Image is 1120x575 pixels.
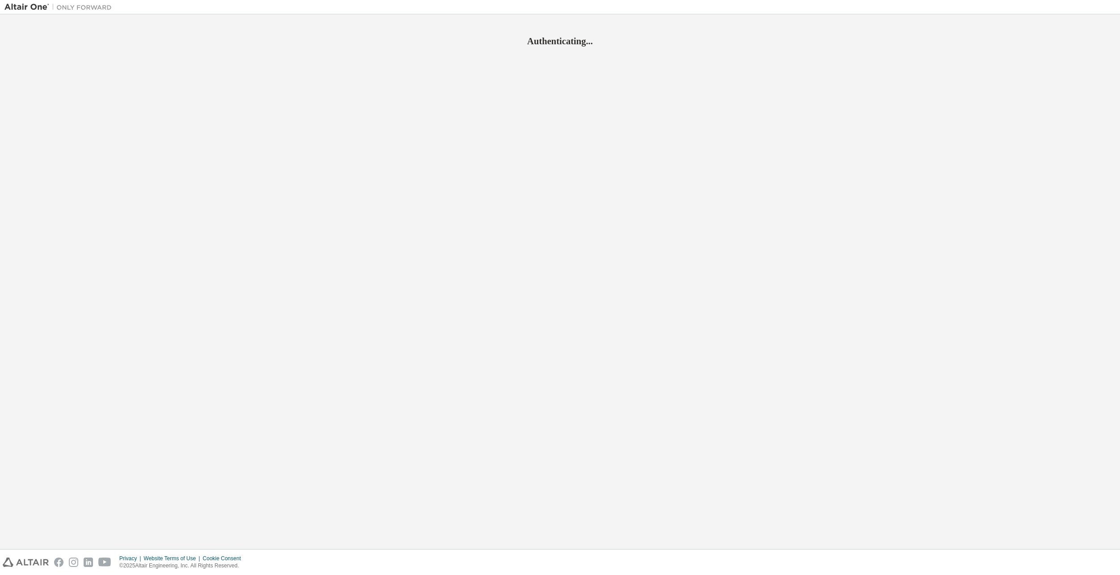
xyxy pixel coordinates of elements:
[4,35,1116,47] h2: Authenticating...
[84,558,93,567] img: linkedin.svg
[4,3,116,12] img: Altair One
[203,555,246,562] div: Cookie Consent
[119,562,246,570] p: © 2025 Altair Engineering, Inc. All Rights Reserved.
[119,555,144,562] div: Privacy
[69,558,78,567] img: instagram.svg
[54,558,63,567] img: facebook.svg
[144,555,203,562] div: Website Terms of Use
[98,558,111,567] img: youtube.svg
[3,558,49,567] img: altair_logo.svg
